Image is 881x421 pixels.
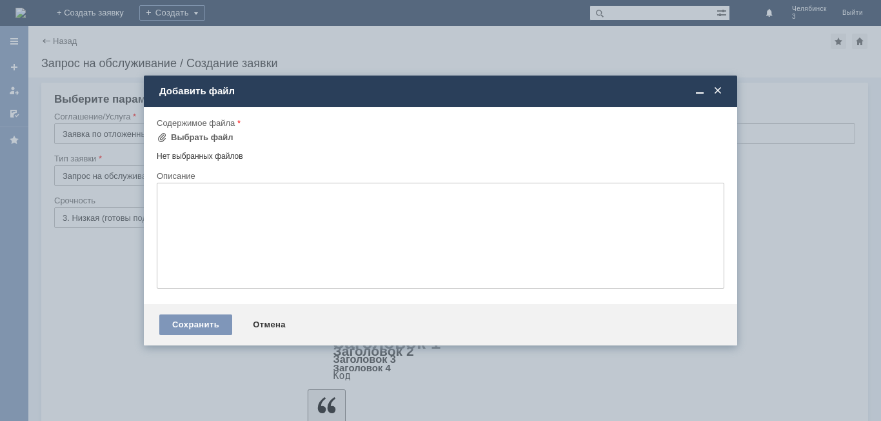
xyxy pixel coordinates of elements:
[159,85,724,97] div: Добавить файл
[171,132,233,143] div: Выбрать файл
[5,5,188,26] div: [PERSON_NAME] кв ч3 просим удалить отложенные чеки
[693,85,706,97] span: Свернуть (Ctrl + M)
[711,85,724,97] span: Закрыть
[157,119,722,127] div: Содержимое файла
[157,147,724,161] div: Нет выбранных файлов
[157,172,722,180] div: Описание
